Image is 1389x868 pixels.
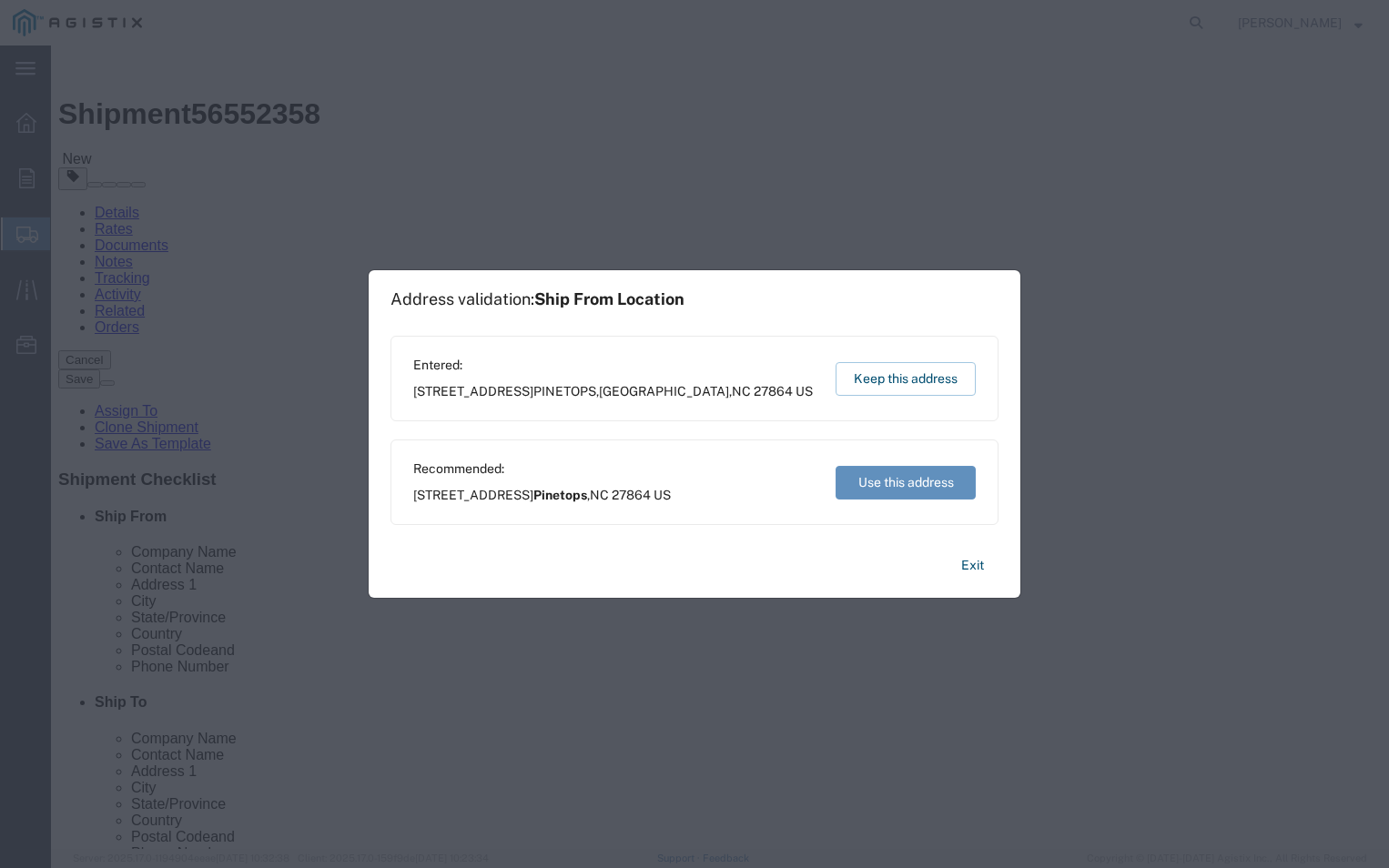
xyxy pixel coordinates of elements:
[612,488,651,502] span: 27864
[413,486,671,505] span: [STREET_ADDRESS] ,
[796,384,813,399] span: US
[413,382,813,401] span: [STREET_ADDRESS] ,
[533,384,729,399] span: PINETOPS,[GEOGRAPHIC_DATA]
[836,362,976,396] button: Keep this address
[413,356,813,375] span: Entered:
[533,488,587,502] span: Pinetops
[590,488,609,502] span: NC
[654,488,671,502] span: US
[754,384,793,399] span: 27864
[390,289,684,309] h1: Address validation:
[732,384,751,399] span: NC
[534,289,684,308] span: Ship From Location
[947,550,999,581] button: Exit
[413,459,671,479] span: Recommended:
[836,466,976,500] button: Use this address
